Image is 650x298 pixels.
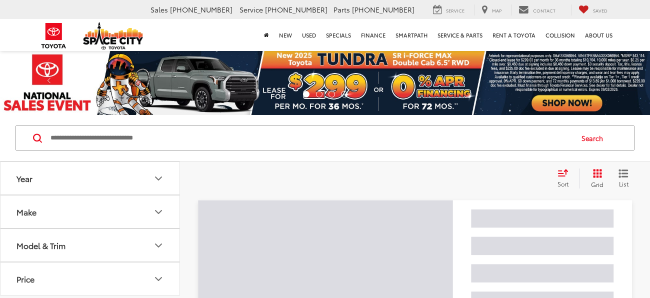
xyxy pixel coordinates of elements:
[446,7,464,13] span: Service
[170,4,232,14] span: [PHONE_NUMBER]
[83,22,143,49] img: Space City Toyota
[390,19,432,51] a: SmartPath
[352,4,414,14] span: [PHONE_NUMBER]
[0,195,180,228] button: MakeMake
[580,19,617,51] a: About Us
[557,179,568,188] span: Sort
[259,19,274,51] a: Home
[16,274,34,283] div: Price
[618,179,628,188] span: List
[152,239,164,251] div: Model & Trim
[0,162,180,194] button: YearYear
[571,4,615,15] a: My Saved Vehicles
[152,273,164,285] div: Price
[593,7,607,13] span: Saved
[552,168,579,188] button: Select sort value
[611,168,636,188] button: List View
[16,240,65,250] div: Model & Trim
[265,4,327,14] span: [PHONE_NUMBER]
[432,19,487,51] a: Service & Parts
[239,4,263,14] span: Service
[356,19,390,51] a: Finance
[152,172,164,184] div: Year
[511,4,563,15] a: Contact
[321,19,356,51] a: Specials
[474,4,509,15] a: Map
[579,168,611,188] button: Grid View
[492,7,501,13] span: Map
[533,7,555,13] span: Contact
[297,19,321,51] a: Used
[16,207,36,216] div: Make
[152,206,164,218] div: Make
[35,19,72,52] img: Toyota
[150,4,168,14] span: Sales
[0,262,180,295] button: PricePrice
[49,126,572,150] input: Search by Make, Model, or Keyword
[0,229,180,261] button: Model & TrimModel & Trim
[333,4,350,14] span: Parts
[425,4,472,15] a: Service
[487,19,540,51] a: Rent a Toyota
[274,19,297,51] a: New
[16,173,32,183] div: Year
[540,19,580,51] a: Collision
[572,125,617,150] button: Search
[591,180,603,188] span: Grid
